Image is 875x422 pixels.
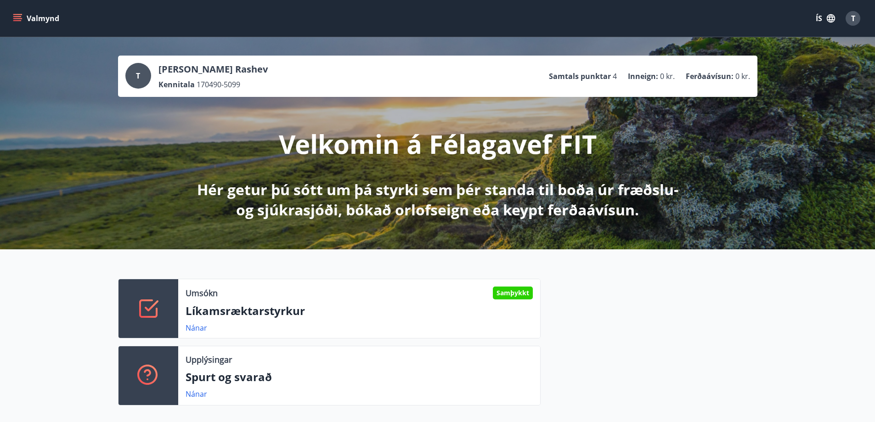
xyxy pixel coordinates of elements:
[158,63,268,76] p: [PERSON_NAME] Rashev
[811,10,840,27] button: ÍS
[628,71,658,81] p: Inneign :
[851,13,855,23] span: T
[279,126,597,161] p: Velkomin á Félagavef FIT
[660,71,675,81] span: 0 kr.
[197,79,240,90] span: 170490-5099
[195,180,680,220] p: Hér getur þú sótt um þá styrki sem þér standa til boða úr fræðslu- og sjúkrasjóði, bókað orlofsei...
[549,71,611,81] p: Samtals punktar
[186,287,218,299] p: Umsókn
[186,323,207,333] a: Nánar
[186,369,533,385] p: Spurt og svarað
[186,354,232,366] p: Upplýsingar
[686,71,734,81] p: Ferðaávísun :
[842,7,864,29] button: T
[493,287,533,299] div: Samþykkt
[11,10,63,27] button: menu
[735,71,750,81] span: 0 kr.
[158,79,195,90] p: Kennitala
[186,389,207,399] a: Nánar
[613,71,617,81] span: 4
[186,303,533,319] p: Líkamsræktarstyrkur
[136,71,140,81] span: T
